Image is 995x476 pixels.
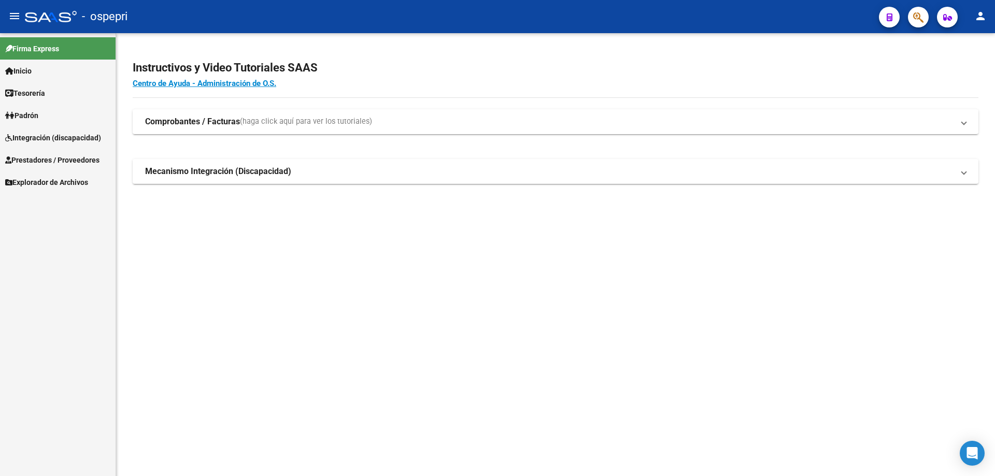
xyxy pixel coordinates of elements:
span: Padrón [5,110,38,121]
span: Firma Express [5,43,59,54]
span: - ospepri [82,5,127,28]
span: Tesorería [5,88,45,99]
div: Open Intercom Messenger [960,441,985,466]
span: (haga click aquí para ver los tutoriales) [240,116,372,127]
span: Inicio [5,65,32,77]
h2: Instructivos y Video Tutoriales SAAS [133,58,978,78]
mat-icon: person [974,10,987,22]
a: Centro de Ayuda - Administración de O.S. [133,79,276,88]
mat-expansion-panel-header: Mecanismo Integración (Discapacidad) [133,159,978,184]
mat-expansion-panel-header: Comprobantes / Facturas(haga click aquí para ver los tutoriales) [133,109,978,134]
span: Prestadores / Proveedores [5,154,99,166]
span: Integración (discapacidad) [5,132,101,143]
strong: Comprobantes / Facturas [145,116,240,127]
strong: Mecanismo Integración (Discapacidad) [145,166,291,177]
span: Explorador de Archivos [5,177,88,188]
mat-icon: menu [8,10,21,22]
